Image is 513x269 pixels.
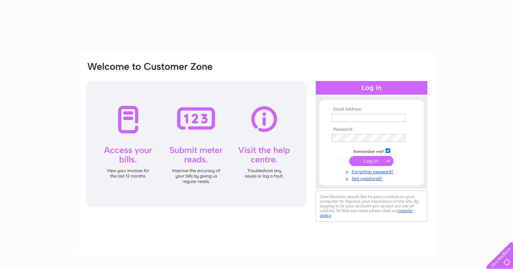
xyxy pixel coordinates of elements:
[320,208,413,218] a: cookies policy
[332,175,413,181] a: Not registered?
[349,156,393,166] input: Submit
[330,107,413,112] th: Email Address:
[316,190,427,222] div: Clear Business would like to place cookies on your computer to improve your experience of the sit...
[332,168,413,175] a: Forgotten password?
[330,127,413,132] th: Password:
[330,147,413,154] td: Remember me?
